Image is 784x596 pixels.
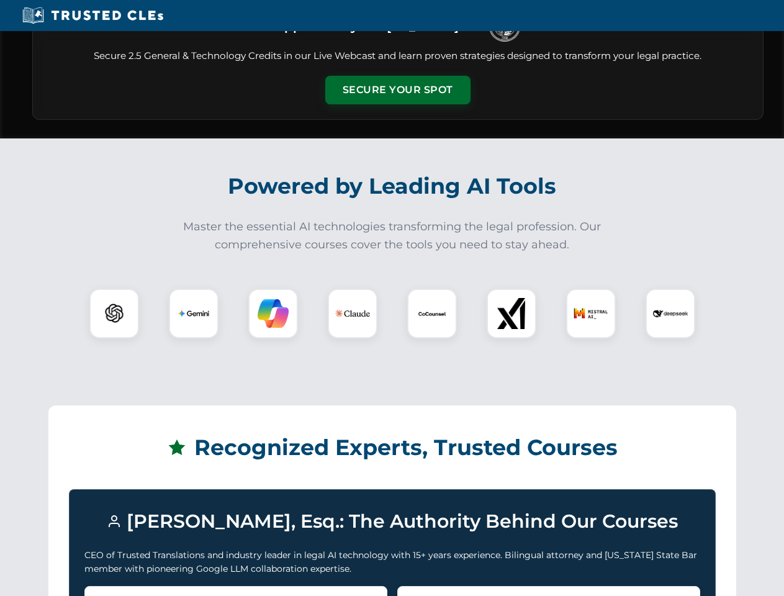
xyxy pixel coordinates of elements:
[496,298,527,329] img: xAI Logo
[653,296,688,331] img: DeepSeek Logo
[48,49,748,63] p: Secure 2.5 General & Technology Credits in our Live Webcast and learn proven strategies designed ...
[178,298,209,329] img: Gemini Logo
[566,289,616,338] div: Mistral AI
[574,296,608,331] img: Mistral AI Logo
[487,289,536,338] div: xAI
[69,426,716,469] h2: Recognized Experts, Trusted Courses
[258,298,289,329] img: Copilot Logo
[169,289,219,338] div: Gemini
[417,298,448,329] img: CoCounsel Logo
[89,289,139,338] div: ChatGPT
[84,548,700,576] p: CEO of Trusted Translations and industry leader in legal AI technology with 15+ years experience....
[84,505,700,538] h3: [PERSON_NAME], Esq.: The Authority Behind Our Courses
[248,289,298,338] div: Copilot
[175,218,610,254] p: Master the essential AI technologies transforming the legal profession. Our comprehensive courses...
[325,76,471,104] button: Secure Your Spot
[48,165,736,208] h2: Powered by Leading AI Tools
[328,289,377,338] div: Claude
[646,289,695,338] div: DeepSeek
[335,296,370,331] img: Claude Logo
[96,296,132,332] img: ChatGPT Logo
[19,6,167,25] img: Trusted CLEs
[407,289,457,338] div: CoCounsel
